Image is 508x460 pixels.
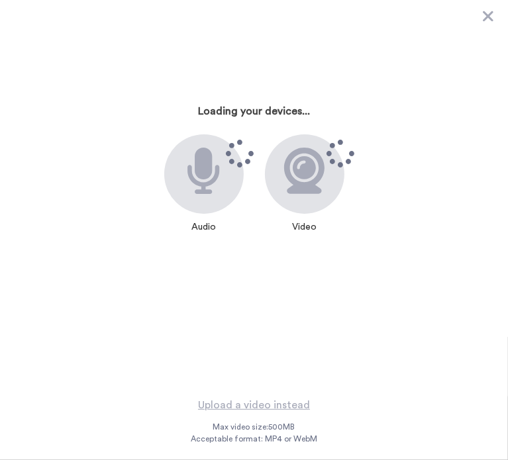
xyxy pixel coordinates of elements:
div: Audio [185,214,223,240]
button: Upload a video instead [194,396,314,414]
div: Video [285,214,323,240]
span: Acceptable format: MP4 or WebM [191,434,317,444]
h3: Loading your devices... [198,106,310,118]
span: Max video size: 500 MB [213,422,295,432]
